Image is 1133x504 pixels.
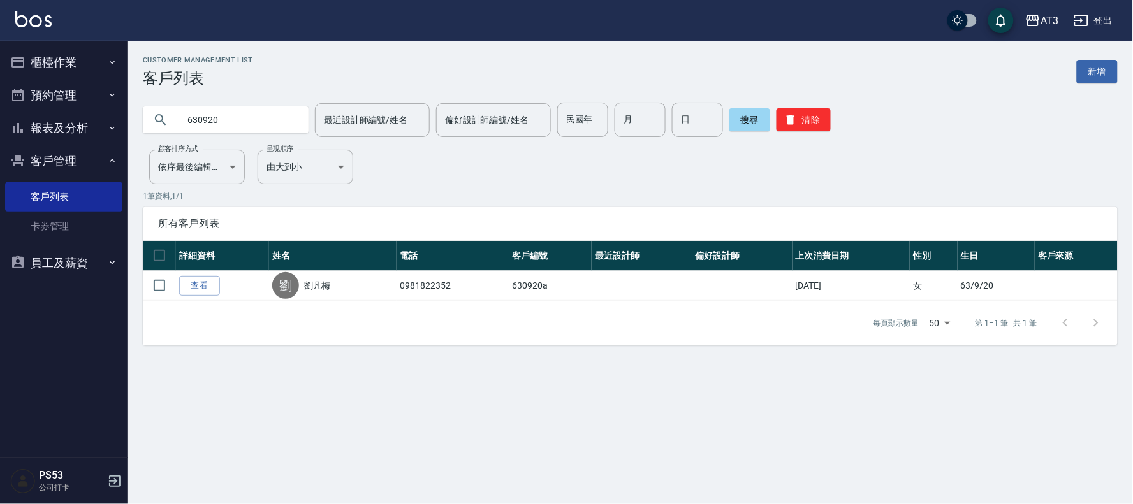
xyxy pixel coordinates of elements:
button: 登出 [1069,9,1118,32]
input: 搜尋關鍵字 [179,103,298,137]
p: 公司打卡 [39,482,104,493]
div: 50 [925,306,955,340]
p: 第 1–1 筆 共 1 筆 [976,317,1037,329]
a: 客戶列表 [5,182,122,212]
button: 員工及薪資 [5,247,122,280]
div: 由大到小 [258,150,353,184]
button: save [988,8,1014,33]
button: 櫃檯作業 [5,46,122,79]
th: 電話 [397,241,509,271]
th: 客戶編號 [509,241,592,271]
td: 63/9/20 [958,271,1035,301]
a: 劉凡梅 [304,279,331,292]
th: 最近設計師 [592,241,692,271]
a: 卡券管理 [5,212,122,241]
th: 詳細資料 [176,241,269,271]
a: 新增 [1077,60,1118,83]
th: 客戶來源 [1035,241,1118,271]
th: 生日 [958,241,1035,271]
label: 呈現順序 [267,144,293,154]
th: 姓名 [269,241,397,271]
td: 0981822352 [397,271,509,301]
h3: 客戶列表 [143,69,253,87]
button: 預約管理 [5,79,122,112]
h2: Customer Management List [143,56,253,64]
button: 搜尋 [729,108,770,131]
button: 客戶管理 [5,145,122,178]
td: 630920a [509,271,592,301]
span: 所有客戶列表 [158,217,1102,230]
button: 報表及分析 [5,112,122,145]
img: Person [10,468,36,494]
div: AT3 [1041,13,1058,29]
a: 查看 [179,276,220,296]
img: Logo [15,11,52,27]
button: AT3 [1020,8,1064,34]
th: 偏好設計師 [692,241,793,271]
p: 每頁顯示數量 [874,317,919,329]
th: 上次消費日期 [793,241,910,271]
td: [DATE] [793,271,910,301]
th: 性別 [910,241,958,271]
td: 女 [910,271,958,301]
label: 顧客排序方式 [158,144,198,154]
h5: PS53 [39,469,104,482]
p: 1 筆資料, 1 / 1 [143,191,1118,202]
div: 劉 [272,272,299,299]
div: 依序最後編輯時間 [149,150,245,184]
button: 清除 [777,108,831,131]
